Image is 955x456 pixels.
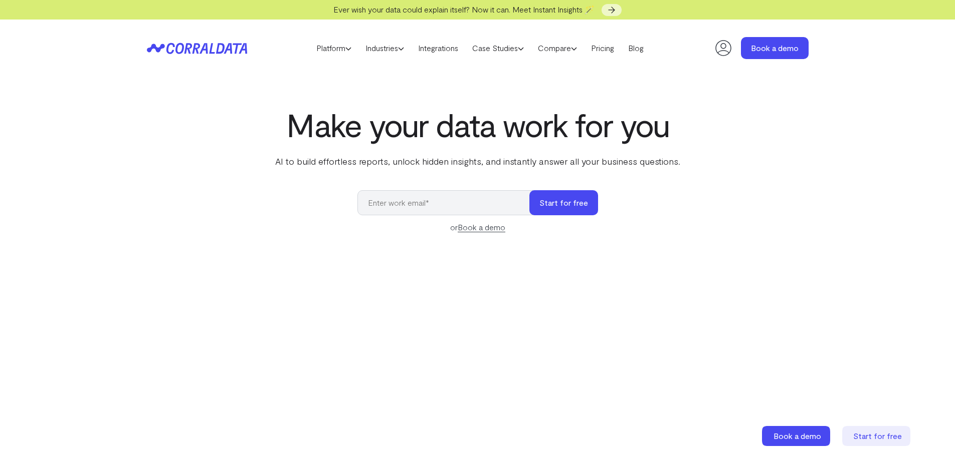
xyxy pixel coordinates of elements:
[465,41,531,56] a: Case Studies
[273,107,682,143] h1: Make your data work for you
[762,426,832,446] a: Book a demo
[741,37,809,59] a: Book a demo
[621,41,651,56] a: Blog
[357,221,598,233] div: or
[842,426,912,446] a: Start for free
[333,5,595,14] span: Ever wish your data could explain itself? Now it can. Meet Instant Insights 🪄
[273,155,682,168] p: AI to build effortless reports, unlock hidden insights, and instantly answer all your business qu...
[357,190,539,215] input: Enter work email*
[309,41,358,56] a: Platform
[584,41,621,56] a: Pricing
[529,190,598,215] button: Start for free
[458,222,505,232] a: Book a demo
[411,41,465,56] a: Integrations
[358,41,411,56] a: Industries
[531,41,584,56] a: Compare
[853,431,902,440] span: Start for free
[774,431,821,440] span: Book a demo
